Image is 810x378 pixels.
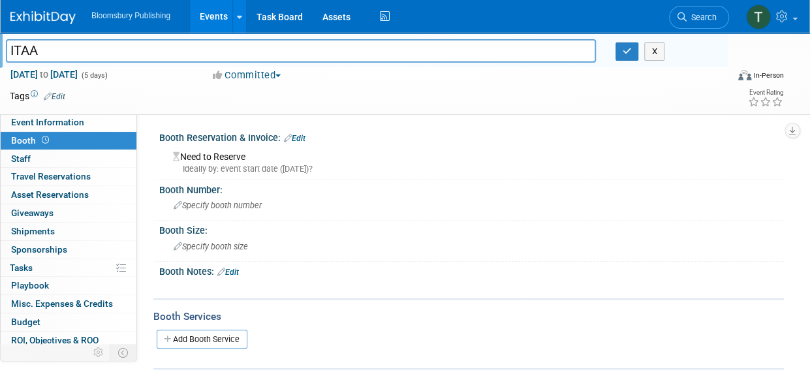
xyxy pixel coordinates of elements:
[153,309,784,324] div: Booth Services
[91,11,170,20] span: Bloomsbury Publishing
[669,6,729,29] a: Search
[159,180,784,197] div: Booth Number:
[1,114,136,131] a: Event Information
[644,42,664,61] button: X
[174,242,248,251] span: Specify booth size
[11,117,84,127] span: Event Information
[11,244,67,255] span: Sponsorships
[80,71,108,80] span: (5 days)
[10,69,78,80] span: [DATE] [DATE]
[10,262,33,273] span: Tasks
[1,313,136,331] a: Budget
[87,344,110,361] td: Personalize Event Tab Strip
[159,221,784,237] div: Booth Size:
[687,12,717,22] span: Search
[1,168,136,185] a: Travel Reservations
[11,189,89,200] span: Asset Reservations
[753,71,784,80] div: In-Person
[38,69,50,80] span: to
[1,186,136,204] a: Asset Reservations
[11,335,99,345] span: ROI, Objectives & ROO
[39,135,52,145] span: Booth not reserved yet
[1,150,136,168] a: Staff
[1,259,136,277] a: Tasks
[738,70,751,80] img: Format-Inperson.png
[1,241,136,259] a: Sponsorships
[174,200,262,210] span: Specify booth number
[1,277,136,294] a: Playbook
[157,330,247,349] a: Add Booth Service
[173,163,774,175] div: Ideally by: event start date ([DATE])?
[10,89,65,102] td: Tags
[110,344,137,361] td: Toggle Event Tabs
[748,89,783,96] div: Event Rating
[11,135,52,146] span: Booth
[169,147,774,175] div: Need to Reserve
[1,223,136,240] a: Shipments
[11,226,55,236] span: Shipments
[11,298,113,309] span: Misc. Expenses & Credits
[159,262,784,279] div: Booth Notes:
[1,204,136,222] a: Giveaways
[11,171,91,181] span: Travel Reservations
[11,280,49,291] span: Playbook
[10,11,76,24] img: ExhibitDay
[284,134,305,143] a: Edit
[1,295,136,313] a: Misc. Expenses & Credits
[671,68,784,87] div: Event Format
[746,5,771,29] img: Tim Serpico
[11,317,40,327] span: Budget
[11,208,54,218] span: Giveaways
[208,69,286,82] button: Committed
[159,128,784,145] div: Booth Reservation & Invoice:
[1,332,136,349] a: ROI, Objectives & ROO
[11,153,31,164] span: Staff
[217,268,239,277] a: Edit
[44,92,65,101] a: Edit
[1,132,136,150] a: Booth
